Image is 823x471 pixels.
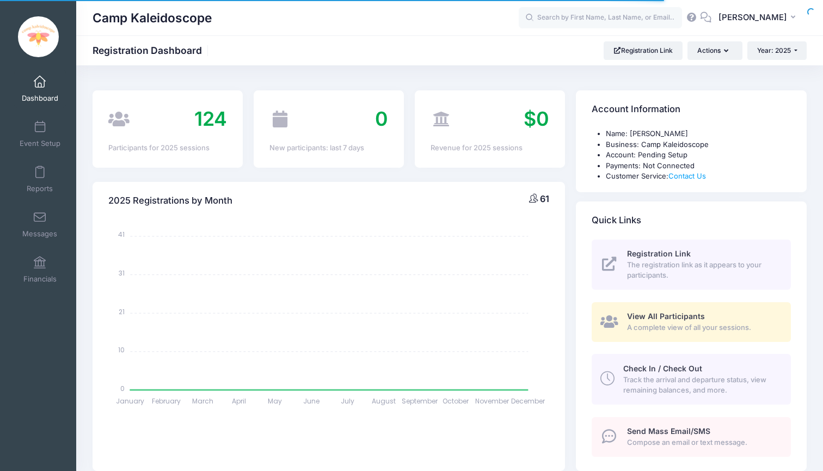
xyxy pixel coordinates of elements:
[668,172,706,180] a: Contact Us
[475,396,509,406] tspan: November
[592,417,791,457] a: Send Mass Email/SMS Compose an email or text message.
[116,396,145,406] tspan: January
[27,184,53,193] span: Reports
[108,143,227,154] div: Participants for 2025 sessions
[20,139,60,148] span: Event Setup
[512,396,546,406] tspan: December
[14,70,66,108] a: Dashboard
[22,94,58,103] span: Dashboard
[592,302,791,342] a: View All Participants A complete view of all your sessions.
[431,143,549,154] div: Revenue for 2025 sessions
[687,41,742,60] button: Actions
[606,150,791,161] li: Account: Pending Setup
[341,396,354,406] tspan: July
[269,143,388,154] div: New participants: last 7 days
[627,249,691,258] span: Registration Link
[119,345,125,354] tspan: 10
[402,396,438,406] tspan: September
[606,129,791,139] li: Name: [PERSON_NAME]
[14,250,66,289] a: Financials
[604,41,683,60] a: Registration Link
[14,205,66,243] a: Messages
[375,107,388,131] span: 0
[108,185,232,216] h4: 2025 Registrations by Month
[627,426,710,436] span: Send Mass Email/SMS
[718,11,787,23] span: [PERSON_NAME]
[192,396,213,406] tspan: March
[606,171,791,182] li: Customer Service:
[152,396,181,406] tspan: February
[18,16,59,57] img: Camp Kaleidoscope
[268,396,282,406] tspan: May
[592,240,791,290] a: Registration Link The registration link as it appears to your participants.
[119,230,125,239] tspan: 41
[540,193,549,204] span: 61
[627,322,778,333] span: A complete view of all your sessions.
[23,274,57,284] span: Financials
[711,5,807,30] button: [PERSON_NAME]
[627,260,778,281] span: The registration link as it appears to your participants.
[592,354,791,404] a: Check In / Check Out Track the arrival and departure status, view remaining balances, and more.
[627,437,778,448] span: Compose an email or text message.
[524,107,549,131] span: $0
[443,396,470,406] tspan: October
[93,45,211,56] h1: Registration Dashboard
[93,5,212,30] h1: Camp Kaleidoscope
[519,7,682,29] input: Search by First Name, Last Name, or Email...
[627,311,705,321] span: View All Participants
[592,94,680,125] h4: Account Information
[623,375,778,396] span: Track the arrival and departure status, view remaining balances, and more.
[119,307,125,316] tspan: 21
[121,383,125,393] tspan: 0
[372,396,396,406] tspan: August
[232,396,246,406] tspan: April
[623,364,702,373] span: Check In / Check Out
[14,160,66,198] a: Reports
[747,41,807,60] button: Year: 2025
[606,139,791,150] li: Business: Camp Kaleidoscope
[757,46,791,54] span: Year: 2025
[606,161,791,172] li: Payments: Not Connected
[592,205,641,236] h4: Quick Links
[14,115,66,153] a: Event Setup
[194,107,227,131] span: 124
[22,229,57,238] span: Messages
[119,268,125,278] tspan: 31
[303,396,320,406] tspan: June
